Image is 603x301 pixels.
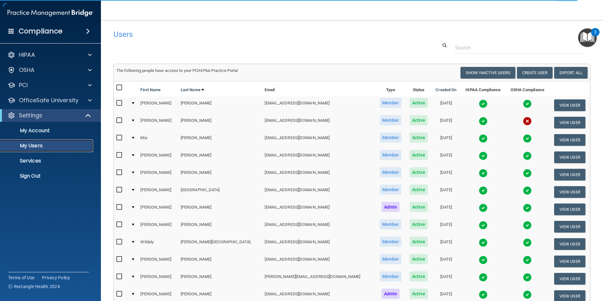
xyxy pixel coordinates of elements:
td: [EMAIL_ADDRESS][DOMAIN_NAME] [262,201,375,218]
img: tick.e7d51cea.svg [523,273,532,282]
button: View User [554,256,585,267]
td: [DATE] [431,97,460,114]
span: Active [410,202,428,212]
a: First Name [140,86,161,94]
td: [DATE] [431,183,460,201]
p: My Account [4,127,90,134]
span: Member [380,115,402,125]
td: [PERSON_NAME] [178,270,262,287]
th: Type [375,81,406,97]
span: Active [410,219,428,229]
img: tick.e7d51cea.svg [479,221,488,230]
td: [DATE] [431,166,460,183]
img: tick.e7d51cea.svg [479,117,488,126]
button: Show Inactive Users [460,67,515,79]
img: tick.e7d51cea.svg [523,204,532,212]
span: Admin [382,289,400,299]
h4: Users [114,30,388,38]
h4: Compliance [19,27,62,36]
td: [EMAIL_ADDRESS][DOMAIN_NAME] [262,149,375,166]
td: [EMAIL_ADDRESS][DOMAIN_NAME] [262,253,375,270]
button: Create User [517,67,553,79]
img: tick.e7d51cea.svg [523,99,532,108]
td: [DATE] [431,149,460,166]
td: [PERSON_NAME] [138,253,178,270]
th: OSHA Compliance [506,81,549,97]
td: [EMAIL_ADDRESS][DOMAIN_NAME] [262,114,375,131]
img: tick.e7d51cea.svg [479,204,488,212]
td: [PERSON_NAME] [138,201,178,218]
span: Active [410,115,428,125]
a: Created On [436,86,456,94]
img: tick.e7d51cea.svg [523,256,532,264]
p: HIPAA [19,51,35,59]
td: [DATE] [431,114,460,131]
span: Active [410,237,428,247]
td: [EMAIL_ADDRESS][DOMAIN_NAME] [262,183,375,201]
span: Active [410,133,428,143]
img: tick.e7d51cea.svg [479,290,488,299]
td: [EMAIL_ADDRESS][DOMAIN_NAME] [262,218,375,235]
td: [PERSON_NAME] [138,114,178,131]
img: tick.e7d51cea.svg [523,151,532,160]
span: Ⓒ Rectangle Health 2024 [8,283,60,290]
button: View User [554,238,585,250]
img: cross.ca9f0e7f.svg [523,117,532,126]
div: 2 [594,32,596,40]
span: Active [410,185,428,195]
td: [PERSON_NAME] [178,166,262,183]
button: View User [554,204,585,215]
td: [PERSON_NAME] [178,131,262,149]
button: View User [554,169,585,180]
a: Terms of Use [8,274,34,281]
td: [DATE] [431,253,460,270]
td: [DATE] [431,270,460,287]
span: Member [380,237,402,247]
img: tick.e7d51cea.svg [479,186,488,195]
td: [PERSON_NAME] [178,253,262,270]
td: [PERSON_NAME] [138,218,178,235]
img: tick.e7d51cea.svg [523,238,532,247]
td: [EMAIL_ADDRESS][DOMAIN_NAME] [262,235,375,253]
p: PCI [19,81,28,89]
td: [PERSON_NAME] [138,270,178,287]
img: tick.e7d51cea.svg [479,99,488,108]
img: tick.e7d51cea.svg [479,273,488,282]
span: Active [410,289,428,299]
a: Last Name [181,86,204,94]
img: tick.e7d51cea.svg [479,256,488,264]
span: Active [410,98,428,108]
span: Member [380,271,402,281]
td: [EMAIL_ADDRESS][DOMAIN_NAME] [262,166,375,183]
img: PMB logo [8,7,93,19]
button: View User [554,273,585,285]
a: PCI [8,81,92,89]
a: Export All [554,67,588,79]
td: [PERSON_NAME] [138,183,178,201]
td: [EMAIL_ADDRESS][DOMAIN_NAME] [262,131,375,149]
span: Member [380,219,402,229]
span: Member [380,98,402,108]
th: Status [406,81,432,97]
td: Mia [138,131,178,149]
td: [PERSON_NAME] [178,97,262,114]
span: Member [380,167,402,177]
img: tick.e7d51cea.svg [479,134,488,143]
td: [PERSON_NAME][EMAIL_ADDRESS][DOMAIN_NAME] [262,270,375,287]
img: tick.e7d51cea.svg [479,151,488,160]
td: [PERSON_NAME] [138,166,178,183]
td: [PERSON_NAME] [178,218,262,235]
th: HIPAA Compliance [460,81,505,97]
img: tick.e7d51cea.svg [523,290,532,299]
p: OSHA [19,66,35,74]
td: [PERSON_NAME][GEOGRAPHIC_DATA] [178,235,262,253]
img: tick.e7d51cea.svg [479,169,488,178]
td: Wildaly [138,235,178,253]
button: View User [554,117,585,128]
p: Services [4,158,90,164]
a: OfficeSafe University [8,97,92,104]
button: View User [554,151,585,163]
img: tick.e7d51cea.svg [523,169,532,178]
span: Active [410,271,428,281]
a: OSHA [8,66,92,74]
